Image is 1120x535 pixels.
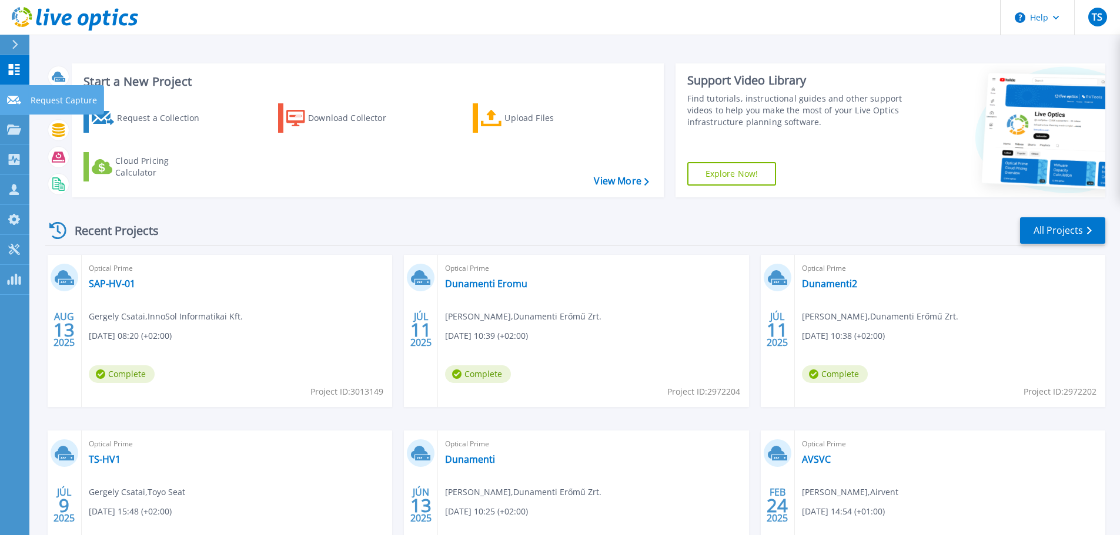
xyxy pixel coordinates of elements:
[89,453,121,465] a: TS-HV1
[445,310,601,323] span: [PERSON_NAME] , Dunamenti Erőmű Zrt.
[767,325,788,335] span: 11
[687,93,907,128] div: Find tutorials, instructional guides and other support videos to help you make the most of your L...
[89,262,385,275] span: Optical Prime
[83,75,648,88] h3: Start a New Project
[89,310,243,323] span: Gergely Csatai , InnoSol Informatikai Kft.
[1020,217,1105,244] a: All Projects
[83,152,215,181] a: Cloud Pricing Calculator
[687,73,907,88] div: Support Video Library
[445,453,495,465] a: Dunamenti
[89,329,172,342] span: [DATE] 08:20 (+02:00)
[445,278,527,290] a: Dunamenti Eromu
[45,216,175,245] div: Recent Projects
[594,176,648,187] a: View More
[445,486,601,499] span: [PERSON_NAME] , Dunamenti Erőmű Zrt.
[410,500,432,510] span: 13
[115,155,209,179] div: Cloud Pricing Calculator
[687,162,777,186] a: Explore Now!
[802,438,1098,450] span: Optical Prime
[89,486,185,499] span: Gergely Csatai , Toyo Seat
[667,385,740,398] span: Project ID: 2972204
[445,365,511,383] span: Complete
[89,505,172,518] span: [DATE] 15:48 (+02:00)
[1092,12,1102,22] span: TS
[802,486,898,499] span: [PERSON_NAME] , Airvent
[767,500,788,510] span: 24
[1024,385,1096,398] span: Project ID: 2972202
[766,308,788,351] div: JÚL 2025
[802,453,831,465] a: AVSVC
[31,85,97,116] p: Request Capture
[802,505,885,518] span: [DATE] 14:54 (+01:00)
[445,505,528,518] span: [DATE] 10:25 (+02:00)
[445,438,741,450] span: Optical Prime
[53,308,75,351] div: AUG 2025
[89,278,135,290] a: SAP-HV-01
[53,484,75,527] div: JÚL 2025
[410,308,432,351] div: JÚL 2025
[410,484,432,527] div: JÚN 2025
[802,278,857,290] a: Dunamenti2
[83,103,215,133] a: Request a Collection
[54,325,75,335] span: 13
[445,329,528,342] span: [DATE] 10:39 (+02:00)
[278,103,409,133] a: Download Collector
[802,310,958,323] span: [PERSON_NAME] , Dunamenti Erőmű Zrt.
[802,365,868,383] span: Complete
[59,500,69,510] span: 9
[308,106,402,130] div: Download Collector
[802,262,1098,275] span: Optical Prime
[445,262,741,275] span: Optical Prime
[802,329,885,342] span: [DATE] 10:38 (+02:00)
[504,106,599,130] div: Upload Files
[766,484,788,527] div: FEB 2025
[473,103,604,133] a: Upload Files
[117,106,211,130] div: Request a Collection
[89,365,155,383] span: Complete
[89,438,385,450] span: Optical Prime
[310,385,383,398] span: Project ID: 3013149
[410,325,432,335] span: 11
